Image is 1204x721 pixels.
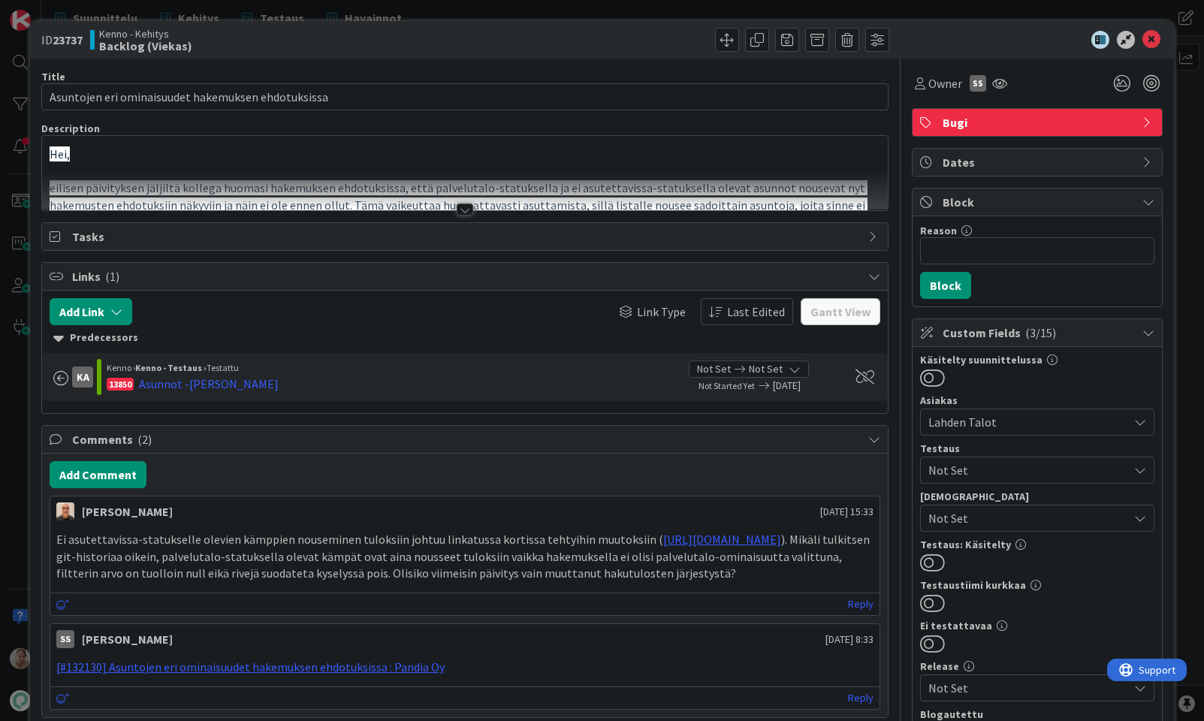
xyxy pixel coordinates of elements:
[105,269,119,284] span: ( 1 )
[107,378,134,391] div: 13850
[928,509,1128,527] span: Not Set
[773,378,839,394] span: [DATE]
[928,74,962,92] span: Owner
[920,539,1154,550] div: Testaus: Käsitelty
[920,709,1154,719] div: Blogautettu
[56,502,74,520] img: MK
[50,298,132,325] button: Add Link
[56,659,445,674] a: [#132130] Asuntojen eri ominaisuudet hakemuksen ehdotuksissa : Pandia Oy
[137,432,152,447] span: ( 2 )
[943,193,1135,211] span: Block
[41,83,889,110] input: type card name here...
[825,632,874,647] span: [DATE] 8:33
[848,689,874,707] a: Reply
[920,491,1154,502] div: [DEMOGRAPHIC_DATA]
[99,40,192,52] b: Backlog (Viekas)
[920,354,1154,365] div: Käsitelty suunnittelussa
[41,70,65,83] label: Title
[699,380,755,391] span: Not Started Yet
[920,272,971,299] button: Block
[135,362,207,373] b: Kenno - Testaus ›
[943,153,1135,171] span: Dates
[72,267,861,285] span: Links
[53,32,83,47] b: 23737
[697,361,731,377] span: Not Set
[50,461,146,488] button: Add Comment
[970,75,986,92] div: SS
[701,298,793,325] button: Last Edited
[72,228,861,246] span: Tasks
[32,2,68,20] span: Support
[72,430,861,448] span: Comments
[53,330,877,346] div: Predecessors
[207,362,239,373] span: Testattu
[801,298,880,325] button: Gantt View
[56,531,874,582] p: Ei asutettavissa-statukselle olevien kämppien nouseminen tuloksiin johtuu linkatussa kortissa teh...
[920,224,957,237] label: Reason
[928,413,1128,431] span: Lahden Talot
[1025,325,1056,340] span: ( 3/15 )
[663,532,781,547] a: [URL][DOMAIN_NAME]
[72,367,93,388] div: KA
[920,580,1154,590] div: Testaustiimi kurkkaa
[920,620,1154,631] div: Ei testattavaa
[848,595,874,614] a: Reply
[41,31,83,49] span: ID
[749,361,783,377] span: Not Set
[41,122,100,135] span: Description
[920,661,1154,671] div: Release
[56,630,74,648] div: SS
[637,303,686,321] span: Link Type
[943,113,1135,131] span: Bugi
[920,395,1154,406] div: Asiakas
[99,28,192,40] span: Kenno - Kehitys
[107,362,135,373] span: Kenno ›
[943,324,1135,342] span: Custom Fields
[727,303,785,321] span: Last Edited
[928,461,1128,479] span: Not Set
[50,146,70,161] span: Hei,
[920,443,1154,454] div: Testaus
[928,679,1128,697] span: Not Set
[82,630,173,648] div: [PERSON_NAME]
[82,502,173,520] div: [PERSON_NAME]
[139,375,279,393] div: Asunnot -[PERSON_NAME]
[820,504,874,520] span: [DATE] 15:33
